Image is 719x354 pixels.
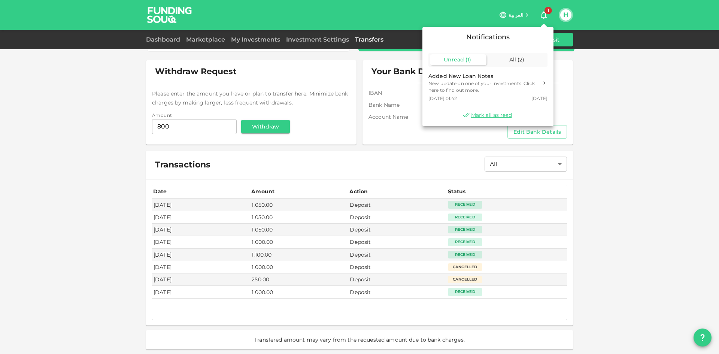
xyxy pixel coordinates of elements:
span: Unread [444,56,464,63]
span: All [509,56,516,63]
div: Added New Loan Notes [428,72,538,80]
span: Notifications [466,33,510,41]
span: ( 1 ) [465,56,471,63]
span: Mark all as read [471,112,512,119]
span: ( 2 ) [518,56,524,63]
div: New update on one of your investments. Click here to find out more. [428,80,538,94]
span: [DATE] [531,95,547,102]
span: [DATE] 01:42 [428,95,457,102]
